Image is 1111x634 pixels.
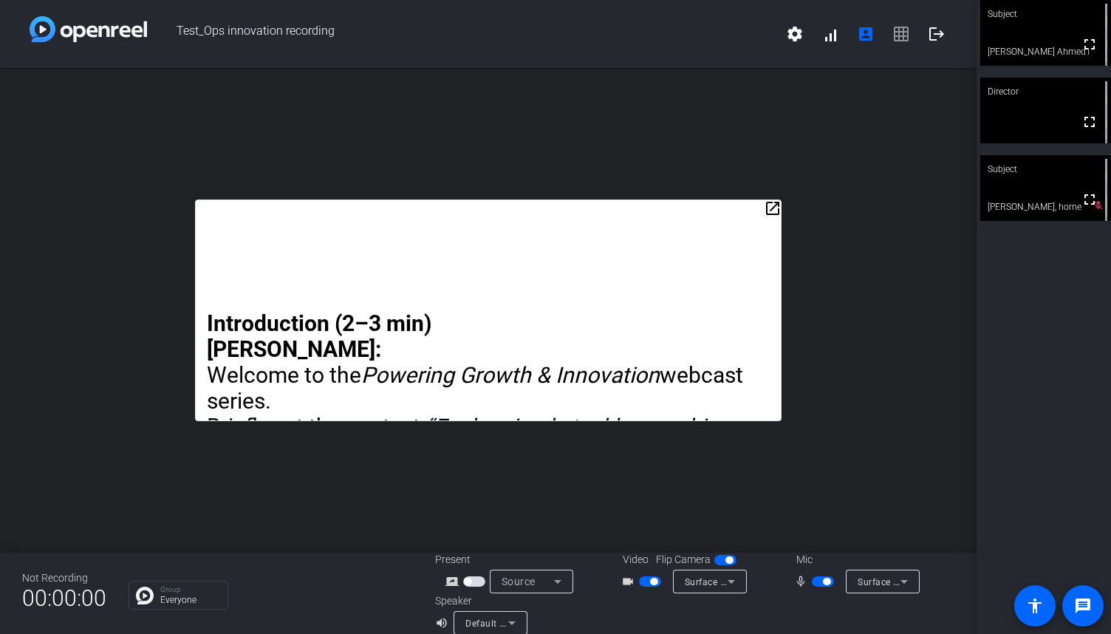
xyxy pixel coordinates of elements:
[621,573,639,590] mat-icon: videocam_outline
[656,552,711,567] span: Flip Camera
[30,16,147,42] img: white-gradient.svg
[435,552,583,567] div: Present
[928,25,946,43] mat-icon: logout
[1081,35,1098,53] mat-icon: fullscreen
[465,617,777,629] span: Default - Surface Omnisonic Speakers (2- Surface High Definition Audio)
[136,587,154,604] img: Chat Icon
[1081,191,1098,208] mat-icon: fullscreen
[1026,597,1044,615] mat-icon: accessibility
[207,362,769,414] p: Welcome to the webcast series.
[160,596,220,604] p: Everyone
[764,200,782,217] mat-icon: open_in_new
[685,576,835,587] span: Surface Camera Front (045e:0990)
[980,78,1111,106] div: Director
[445,573,463,590] mat-icon: screen_share_outline
[22,580,106,616] span: 00:00:00
[1074,597,1092,615] mat-icon: message
[980,155,1111,183] div: Subject
[207,310,432,336] strong: Introduction (2–3 min)
[435,593,524,609] div: Speaker
[623,552,649,567] span: Video
[207,414,769,543] p: Briefly set the context:
[207,336,381,362] strong: [PERSON_NAME]:
[857,25,875,43] mat-icon: account_box
[502,576,536,587] span: Source
[361,362,660,388] em: Powering Growth & Innovation
[22,570,106,586] div: Not Recording
[1081,113,1098,131] mat-icon: fullscreen
[794,573,812,590] mat-icon: mic_none
[160,586,220,593] p: Group
[435,614,453,632] mat-icon: volume_up
[782,552,929,567] div: Mic
[147,16,777,52] span: Test_Ops innovation recording
[813,16,848,52] button: signal_cellular_alt
[207,414,737,543] em: “Each episode tackles one big client question — [DATE] we’re focusing on operations innovation: h...
[786,25,804,43] mat-icon: settings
